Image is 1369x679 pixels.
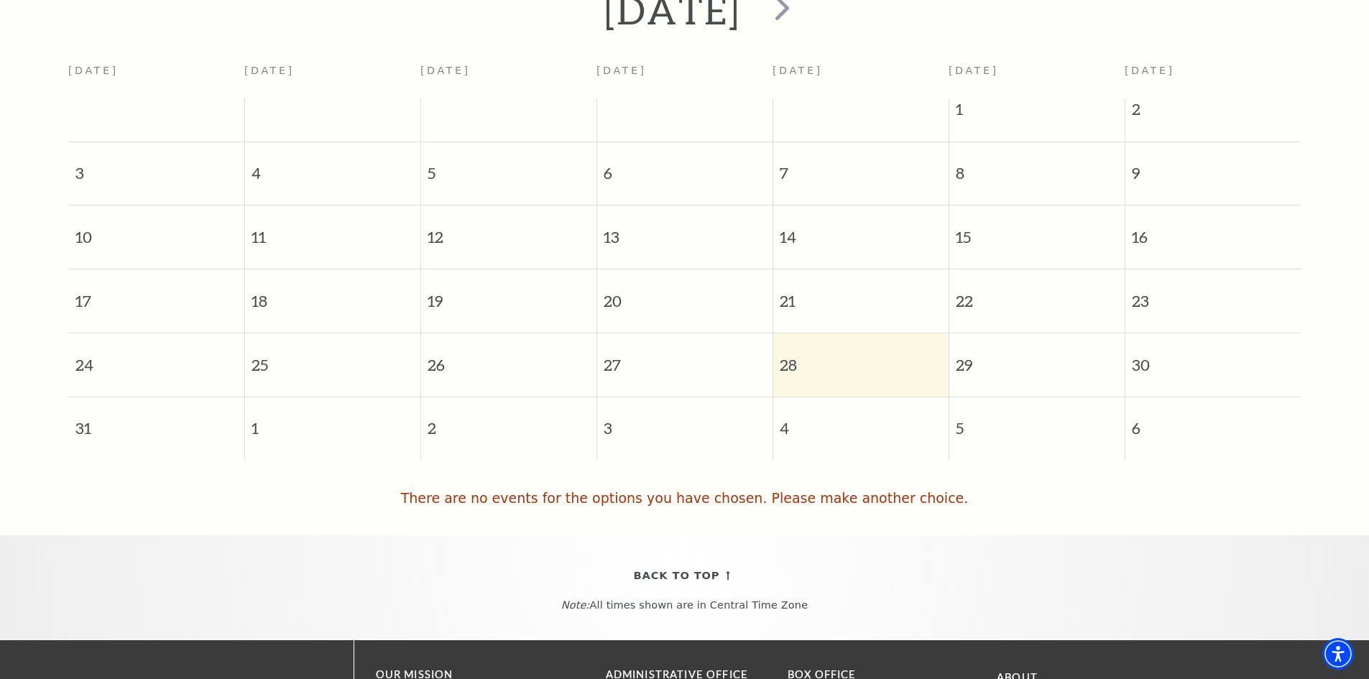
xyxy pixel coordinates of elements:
[773,269,949,319] span: 21
[597,269,773,319] span: 20
[773,333,949,383] span: 28
[68,333,244,383] span: 24
[14,599,1355,611] p: All times shown are in Central Time Zone
[949,205,1125,255] span: 15
[597,333,773,383] span: 27
[773,205,949,255] span: 14
[561,599,590,611] em: Note:
[1125,269,1301,319] span: 23
[421,333,596,383] span: 26
[1125,205,1301,255] span: 16
[68,397,244,447] span: 31
[244,56,420,98] th: [DATE]
[773,142,949,192] span: 7
[68,56,244,98] th: [DATE]
[1322,638,1354,670] div: Accessibility Menu
[421,397,596,447] span: 2
[949,333,1125,383] span: 29
[949,142,1125,192] span: 8
[773,397,949,447] span: 4
[596,56,773,98] th: [DATE]
[949,98,1125,127] span: 1
[597,397,773,447] span: 3
[421,142,596,192] span: 5
[245,205,420,255] span: 11
[421,269,596,319] span: 19
[245,142,420,192] span: 4
[68,205,244,255] span: 10
[245,269,420,319] span: 18
[1125,65,1175,76] span: [DATE]
[773,56,949,98] th: [DATE]
[1125,98,1301,127] span: 2
[597,205,773,255] span: 13
[949,397,1125,447] span: 5
[949,65,999,76] span: [DATE]
[1125,333,1301,383] span: 30
[421,205,596,255] span: 12
[949,269,1125,319] span: 22
[597,142,773,192] span: 6
[68,269,244,319] span: 17
[245,397,420,447] span: 1
[634,567,720,585] span: Back To Top
[68,142,244,192] span: 3
[1125,142,1301,192] span: 9
[245,333,420,383] span: 25
[420,56,596,98] th: [DATE]
[1125,397,1301,447] span: 6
